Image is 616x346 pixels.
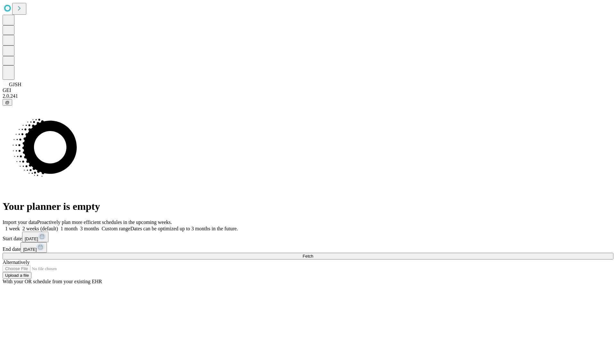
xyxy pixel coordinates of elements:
span: Alternatively [3,259,30,265]
div: 2.0.241 [3,93,613,99]
span: Import your data [3,219,37,225]
span: Proactively plan more efficient schedules in the upcoming weeks. [37,219,172,225]
span: [DATE] [25,236,38,241]
button: Upload a file [3,272,31,279]
span: Custom range [102,226,130,231]
span: GJSH [9,82,21,87]
div: GEI [3,87,613,93]
span: 1 week [5,226,20,231]
button: [DATE] [21,242,47,253]
span: With your OR schedule from your existing EHR [3,279,102,284]
h1: Your planner is empty [3,201,613,212]
span: Fetch [303,254,313,259]
span: Dates can be optimized up to 3 months in the future. [130,226,238,231]
span: 2 weeks (default) [22,226,58,231]
span: 3 months [80,226,99,231]
div: End date [3,242,613,253]
button: Fetch [3,253,613,259]
button: [DATE] [22,232,48,242]
span: @ [5,100,10,105]
span: [DATE] [23,247,37,252]
div: Start date [3,232,613,242]
span: 1 month [61,226,78,231]
button: @ [3,99,12,106]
